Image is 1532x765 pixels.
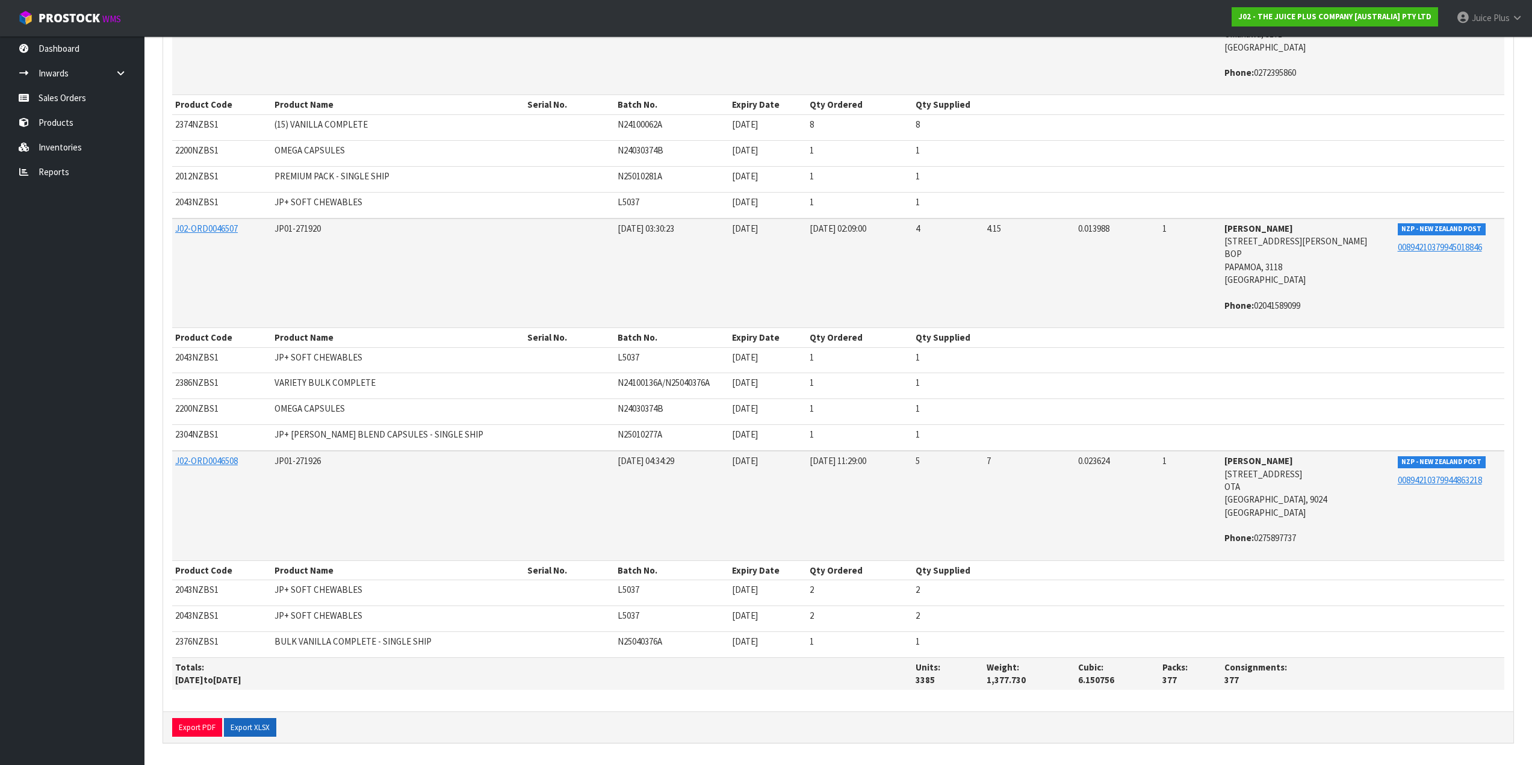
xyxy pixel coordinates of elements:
[224,718,276,737] button: Export XLSX
[274,377,376,388] span: VARIETY BULK COMPLETE
[916,636,920,647] span: 1
[213,674,241,686] span: [DATE]
[274,196,362,208] span: JP+ SOFT CHEWABLES
[1398,456,1486,468] span: NZP - NEW ZEALAND POST
[1398,223,1486,235] span: NZP - NEW ZEALAND POST
[39,10,100,26] span: ProStock
[615,560,729,580] th: Batch No.
[916,403,920,414] span: 1
[524,95,615,114] th: Serial No.
[732,403,758,414] span: [DATE]
[1078,455,1109,466] span: 0.023624
[1224,455,1293,466] strong: [PERSON_NAME]
[732,119,758,130] span: [DATE]
[916,610,920,621] span: 2
[810,377,814,388] span: 1
[810,636,814,647] span: 1
[175,403,219,414] span: 2200NZBS1
[913,560,984,580] th: Qty Supplied
[175,610,219,621] span: 2043NZBS1
[732,429,758,440] span: [DATE]
[1162,674,1177,686] span: 377
[524,328,615,347] th: Serial No.
[807,560,913,580] th: Qty Ordered
[1224,223,1293,234] strong: [PERSON_NAME]
[916,455,920,466] span: 5
[524,560,615,580] th: Serial No.
[916,352,920,363] span: 1
[175,377,219,388] span: 2386NZBS1
[615,95,729,114] th: Batch No.
[1224,532,1254,544] strong: phone
[1075,657,1159,689] th: Cubic:
[274,403,345,414] span: OMEGA CAPSULES
[810,403,814,414] span: 1
[18,10,33,25] img: cube-alt.png
[271,95,524,114] th: Product Name
[102,13,121,25] small: WMS
[1398,241,1482,253] a: 00894210379945018846
[1078,223,1109,234] span: 0.013988
[615,328,729,347] th: Batch No.
[1162,223,1167,234] span: 1
[618,584,639,595] span: L5037
[810,429,814,440] span: 1
[916,377,920,388] span: 1
[732,636,758,647] span: [DATE]
[274,455,321,466] span: JP01-271926
[175,119,219,130] span: 2374NZBS1
[987,674,1026,686] span: 1,377.730
[732,170,758,182] span: [DATE]
[913,657,984,689] th: Units:
[1493,12,1510,23] span: Plus
[732,377,758,388] span: [DATE]
[274,223,321,234] span: JP01-271920
[1224,674,1239,686] span: 377
[984,657,1076,689] th: Weight:
[271,560,524,580] th: Product Name
[1224,454,1392,519] address: [STREET_ADDRESS] OTA [GEOGRAPHIC_DATA], 9024 [GEOGRAPHIC_DATA]
[810,170,814,182] span: 1
[732,196,758,208] span: [DATE]
[729,560,807,580] th: Expiry Date
[618,223,674,234] span: [DATE] 03:30:23
[618,403,663,414] span: N24030374B
[810,584,814,595] span: 2
[175,455,238,466] a: J02-ORD0046508
[274,584,362,595] span: JP+ SOFT CHEWABLES
[916,674,935,686] span: 3385
[1224,300,1254,311] strong: phone
[807,328,913,347] th: Qty Ordered
[175,352,219,363] span: 2043NZBS1
[618,455,674,466] span: [DATE] 04:34:29
[618,170,662,182] span: N25010281A
[271,328,524,347] th: Product Name
[732,584,758,595] span: [DATE]
[175,429,219,440] span: 2304NZBS1
[618,144,663,156] span: N24030374B
[618,196,639,208] span: L5037
[810,119,814,130] span: 8
[172,718,222,737] button: Export PDF
[274,352,362,363] span: JP+ SOFT CHEWABLES
[172,560,271,580] th: Product Code
[618,119,662,130] span: N24100062A
[732,223,758,234] span: [DATE]
[810,223,866,234] span: [DATE] 02:09:00
[916,119,920,130] span: 8
[732,455,758,466] span: [DATE]
[618,377,710,388] span: N24100136A/N25040376A
[172,657,913,689] th: Totals: to
[175,223,238,234] a: J02-ORD0046507
[810,455,866,466] span: [DATE] 11:29:00
[1472,12,1492,23] span: Juice
[1221,657,1504,689] th: Consignments:
[175,196,219,208] span: 2043NZBS1
[807,95,913,114] th: Qty Ordered
[1159,657,1221,689] th: Packs:
[916,196,920,208] span: 1
[987,223,1001,234] span: 4.15
[916,144,920,156] span: 1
